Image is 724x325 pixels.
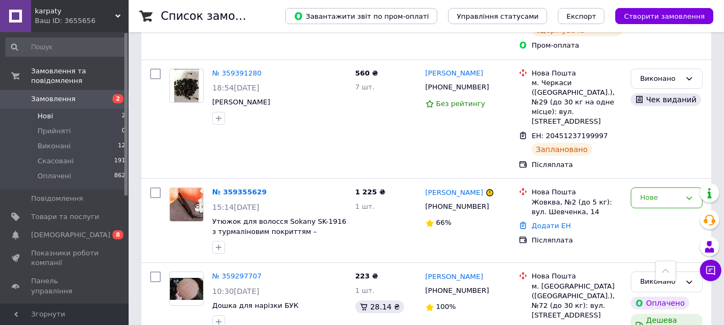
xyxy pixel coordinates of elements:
a: № 359391280 [212,69,262,77]
span: karpaty [35,6,115,16]
span: 2 [122,111,125,121]
span: [DEMOGRAPHIC_DATA] [31,230,110,240]
span: 10:30[DATE] [212,287,259,296]
span: Замовлення [31,94,76,104]
span: Експорт [566,12,596,20]
a: [PERSON_NAME] [426,188,483,198]
a: Дошка для нарізки БУК [212,301,298,309]
button: Експорт [558,8,605,24]
div: Виконано [640,276,681,288]
span: 12 [118,141,125,151]
span: Оплачені [38,171,71,181]
div: Нова Пошта [532,271,622,281]
span: 8 [113,230,123,239]
button: Створити замовлення [615,8,713,24]
span: Завантажити звіт по пром-оплаті [294,11,429,21]
div: Заплановано [532,143,592,156]
a: Фото товару [169,69,204,103]
div: Чек виданий [631,93,700,106]
div: Післяплата [532,236,622,245]
span: Без рейтингу [436,100,486,108]
span: ЕН: 20451237199997 [532,132,608,140]
span: 191 [114,156,125,166]
span: Створити замовлення [624,12,705,20]
div: м. Черкаси ([GEOGRAPHIC_DATA].), №29 (до 30 кг на одне місце): вул. [STREET_ADDRESS] [532,78,622,127]
div: Оплачено [631,297,689,309]
span: 862 [114,171,125,181]
img: Фото товару [170,188,203,221]
span: 1 225 ₴ [355,188,385,196]
span: 18:54[DATE] [212,84,259,92]
a: Додати ЕН [532,222,571,230]
div: [PHONE_NUMBER] [423,80,491,94]
a: [PERSON_NAME] [426,272,483,282]
span: 1 шт. [355,286,375,294]
div: 28.14 ₴ [355,300,404,313]
span: 560 ₴ [355,69,378,77]
a: № 359297707 [212,272,262,280]
span: Показники роботи компанії [31,248,99,268]
div: Післяплата [532,160,622,170]
div: Ваш ID: 3655656 [35,16,129,26]
span: 66% [436,218,452,226]
span: 15:14[DATE] [212,203,259,211]
span: Нові [38,111,53,121]
div: [PHONE_NUMBER] [423,284,491,298]
span: 2 [113,94,123,103]
span: Повідомлення [31,194,83,203]
a: Фото товару [169,187,204,222]
span: Виконані [38,141,71,151]
span: Скасовані [38,156,74,166]
a: № 359355629 [212,188,267,196]
div: м. [GEOGRAPHIC_DATA] ([GEOGRAPHIC_DATA].), №72 (до 30 кг): вул. [STREET_ADDRESS] [532,282,622,321]
a: Створити замовлення [604,12,713,20]
span: Управління статусами [457,12,539,20]
button: Чат з покупцем [700,260,721,281]
div: Виконано [640,73,681,85]
div: Нова Пошта [532,69,622,78]
div: Пром-оплата [532,41,622,50]
span: 7 шт. [355,83,375,91]
img: Фото товару [170,278,203,300]
a: Фото товару [169,271,204,306]
span: Товари та послуги [31,212,99,222]
div: Нова Пошта [532,187,622,197]
button: Управління статусами [448,8,547,24]
a: [PERSON_NAME] [426,69,483,79]
div: Нове [640,192,681,203]
img: Фото товару [174,69,199,102]
button: Завантажити звіт по пром-оплаті [285,8,437,24]
span: Прийняті [38,126,71,136]
span: Замовлення та повідомлення [31,66,129,86]
div: [PHONE_NUMBER] [423,200,491,214]
span: 100% [436,303,456,311]
span: 223 ₴ [355,272,378,280]
span: 1 шт. [355,202,375,210]
h1: Список замовлень [161,10,270,22]
span: Панель управління [31,276,99,296]
a: Утюжок для волосся Sokany SK-1916 з турмаліновим покриттям – дбайливе випрямлення і захист волосс... [212,217,346,255]
span: 0 [122,126,125,136]
div: Жовква, №2 (до 5 кг): вул. Шевченка, 14 [532,198,622,217]
a: [PERSON_NAME] [212,98,270,106]
input: Пошук [5,37,126,57]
